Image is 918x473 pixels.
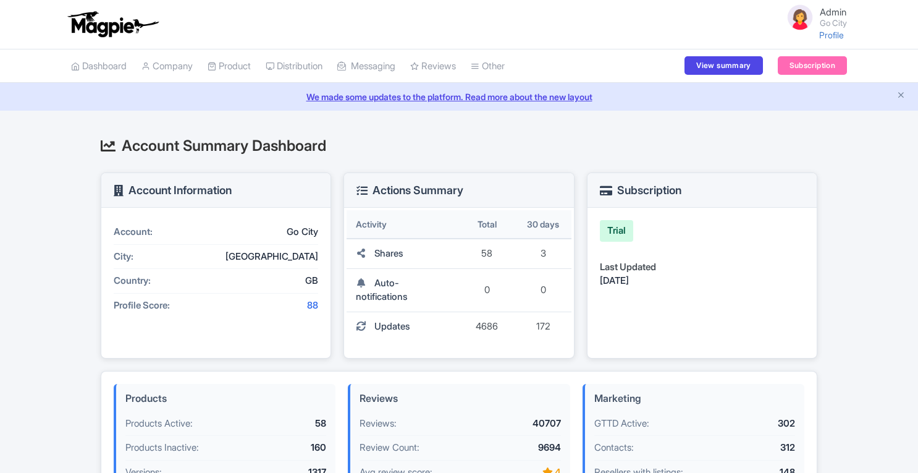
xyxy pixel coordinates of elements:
div: City: [114,250,206,264]
h3: Actions Summary [356,184,463,197]
div: 312 [725,441,795,455]
a: Reviews [410,49,456,83]
a: Profile [819,30,844,40]
div: Last Updated [600,260,804,275]
div: Review Count: [360,441,490,455]
h4: Reviews [360,393,560,404]
div: 88 [206,299,318,313]
h3: Subscription [600,184,681,197]
span: 0 [541,284,546,296]
a: Admin Go City [778,2,847,32]
div: Reviews: [360,417,490,431]
a: Product [208,49,251,83]
h4: Products [125,393,326,404]
td: 58 [459,239,515,269]
span: Admin [820,6,846,18]
div: Country: [114,274,206,288]
td: 4686 [459,312,515,341]
span: 3 [541,247,546,259]
div: 58 [256,417,326,431]
img: avatar_key_member-9c1dde93af8b07d7383eb8b5fb890c87.png [785,2,815,32]
div: Trial [600,220,633,242]
button: Close announcement [896,89,906,103]
img: logo-ab69f6fb50320c5b225c76a69d11143b.png [65,11,161,38]
h3: Account Information [114,184,232,197]
span: Updates [374,320,410,332]
span: 172 [536,320,550,332]
td: 0 [459,269,515,312]
a: Distribution [266,49,322,83]
div: Products Inactive: [125,441,256,455]
small: Go City [820,19,847,27]
div: [DATE] [600,274,804,288]
div: GB [206,274,318,288]
a: We made some updates to the platform. Read more about the new layout [7,90,911,103]
div: 9694 [491,441,561,455]
a: Dashboard [71,49,127,83]
div: 40707 [491,417,561,431]
a: Subscription [778,56,847,75]
span: Shares [374,247,403,259]
span: Auto-notifications [356,277,408,303]
a: Other [471,49,505,83]
th: Activity [347,210,459,239]
div: GTTD Active: [594,417,725,431]
div: 160 [256,441,326,455]
a: View summary [684,56,762,75]
th: Total [459,210,515,239]
div: Products Active: [125,417,256,431]
div: Contacts: [594,441,725,455]
div: [GEOGRAPHIC_DATA] [206,250,318,264]
div: Account: [114,225,206,239]
a: Company [141,49,193,83]
div: Profile Score: [114,299,206,313]
div: 302 [725,417,795,431]
a: Messaging [337,49,395,83]
h4: Marketing [594,393,795,404]
h2: Account Summary Dashboard [101,138,817,154]
div: Go City [206,225,318,239]
th: 30 days [515,210,571,239]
